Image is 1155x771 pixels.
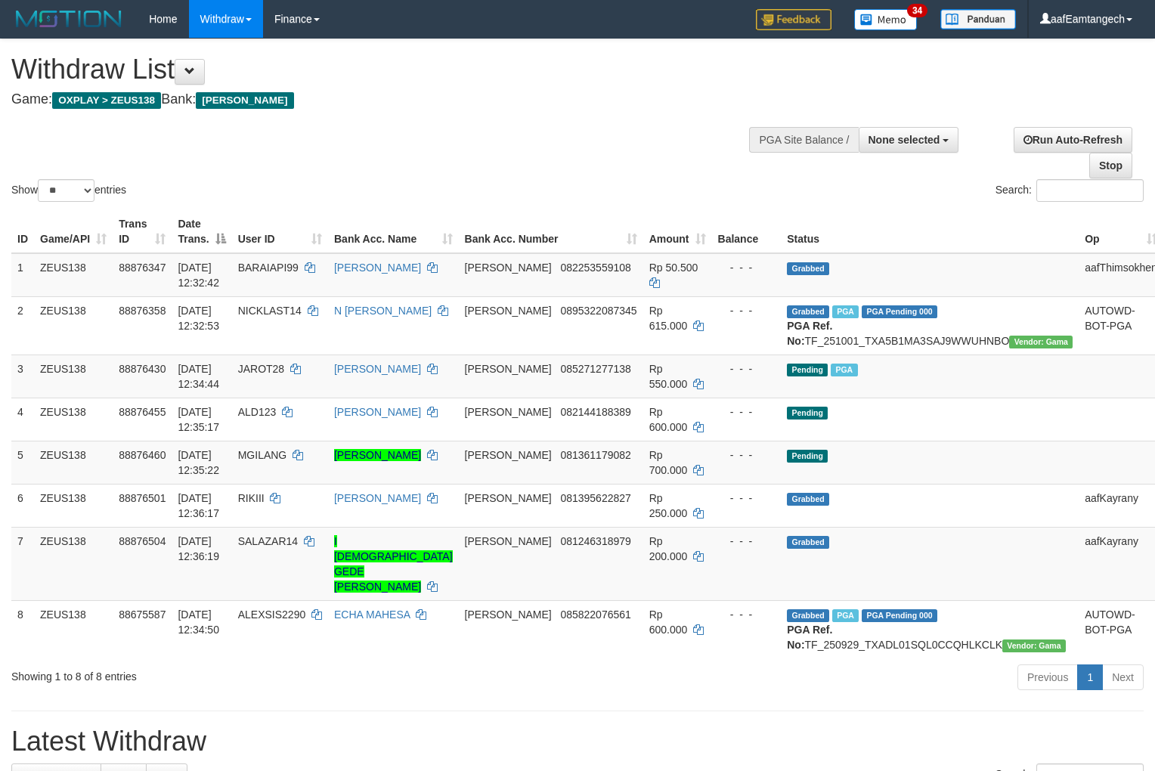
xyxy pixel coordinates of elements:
td: 5 [11,441,34,484]
span: 88876455 [119,406,166,418]
td: 8 [11,600,34,658]
span: Pending [787,407,828,420]
div: - - - [718,534,776,549]
span: Grabbed [787,493,829,506]
img: Button%20Memo.svg [854,9,918,30]
div: - - - [718,491,776,506]
span: 88876347 [119,262,166,274]
span: [PERSON_NAME] [465,492,552,504]
select: Showentries [38,179,94,202]
h1: Withdraw List [11,54,755,85]
th: Amount: activate to sort column ascending [643,210,712,253]
a: Run Auto-Refresh [1014,127,1132,153]
div: - - - [718,361,776,376]
th: Date Trans.: activate to sort column descending [172,210,231,253]
td: ZEUS138 [34,398,113,441]
a: [PERSON_NAME] [334,449,421,461]
h1: Latest Withdraw [11,726,1144,757]
span: RIKIII [238,492,265,504]
span: Grabbed [787,262,829,275]
a: ECHA MAHESA [334,608,410,621]
td: 6 [11,484,34,527]
div: - - - [718,260,776,275]
a: Next [1102,664,1144,690]
td: ZEUS138 [34,441,113,484]
span: Rp 550.000 [649,363,688,390]
span: Copy 085271277138 to clipboard [560,363,630,375]
th: Balance [712,210,782,253]
td: 3 [11,355,34,398]
label: Search: [996,179,1144,202]
span: [PERSON_NAME] [465,305,552,317]
span: [DATE] 12:36:17 [178,492,219,519]
span: Copy 0895322087345 to clipboard [560,305,636,317]
td: ZEUS138 [34,253,113,297]
td: 2 [11,296,34,355]
h4: Game: Bank: [11,92,755,107]
span: Rp 600.000 [649,406,688,433]
a: [PERSON_NAME] [334,492,421,504]
div: - - - [718,607,776,622]
td: TF_250929_TXADL01SQL0CCQHLKCLK [781,600,1079,658]
span: [DATE] 12:35:17 [178,406,219,433]
div: - - - [718,303,776,318]
td: 7 [11,527,34,600]
span: Marked by aafpengsreynich [832,609,859,622]
a: I [DEMOGRAPHIC_DATA] GEDE [PERSON_NAME] [334,535,453,593]
span: 88876504 [119,535,166,547]
span: Grabbed [787,609,829,622]
span: [PERSON_NAME] [196,92,293,109]
span: Rp 250.000 [649,492,688,519]
a: Stop [1089,153,1132,178]
img: Feedback.jpg [756,9,831,30]
input: Search: [1036,179,1144,202]
td: ZEUS138 [34,296,113,355]
td: TF_251001_TXA5B1MA3SAJ9WWUHNBO [781,296,1079,355]
td: ZEUS138 [34,355,113,398]
span: [DATE] 12:36:19 [178,535,219,562]
span: BARAIAPI99 [238,262,299,274]
span: Pending [787,450,828,463]
span: PGA Pending [862,609,937,622]
td: 4 [11,398,34,441]
div: PGA Site Balance / [749,127,858,153]
th: Status [781,210,1079,253]
span: 88876501 [119,492,166,504]
a: Previous [1017,664,1078,690]
span: Rp 200.000 [649,535,688,562]
th: User ID: activate to sort column ascending [232,210,328,253]
span: Copy 082144188389 to clipboard [560,406,630,418]
span: Copy 085822076561 to clipboard [560,608,630,621]
span: Rp 700.000 [649,449,688,476]
span: PGA Pending [862,305,937,318]
span: NICKLAST14 [238,305,302,317]
span: [PERSON_NAME] [465,262,552,274]
span: [DATE] 12:32:53 [178,305,219,332]
th: ID [11,210,34,253]
span: Marked by aafanarl [832,305,859,318]
b: PGA Ref. No: [787,624,832,651]
div: Showing 1 to 8 of 8 entries [11,663,470,684]
span: [DATE] 12:35:22 [178,449,219,476]
a: [PERSON_NAME] [334,406,421,418]
a: N [PERSON_NAME] [334,305,432,317]
span: None selected [869,134,940,146]
span: Grabbed [787,536,829,549]
th: Trans ID: activate to sort column ascending [113,210,172,253]
td: ZEUS138 [34,527,113,600]
span: Copy 082253559108 to clipboard [560,262,630,274]
span: 88675587 [119,608,166,621]
td: ZEUS138 [34,484,113,527]
span: Copy 081395622827 to clipboard [560,492,630,504]
span: Marked by aafanarl [831,364,857,376]
span: Rp 50.500 [649,262,698,274]
th: Game/API: activate to sort column ascending [34,210,113,253]
span: [PERSON_NAME] [465,608,552,621]
span: [DATE] 12:34:50 [178,608,219,636]
span: 88876358 [119,305,166,317]
td: ZEUS138 [34,600,113,658]
span: [PERSON_NAME] [465,535,552,547]
a: [PERSON_NAME] [334,363,421,375]
span: [PERSON_NAME] [465,449,552,461]
span: [PERSON_NAME] [465,406,552,418]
